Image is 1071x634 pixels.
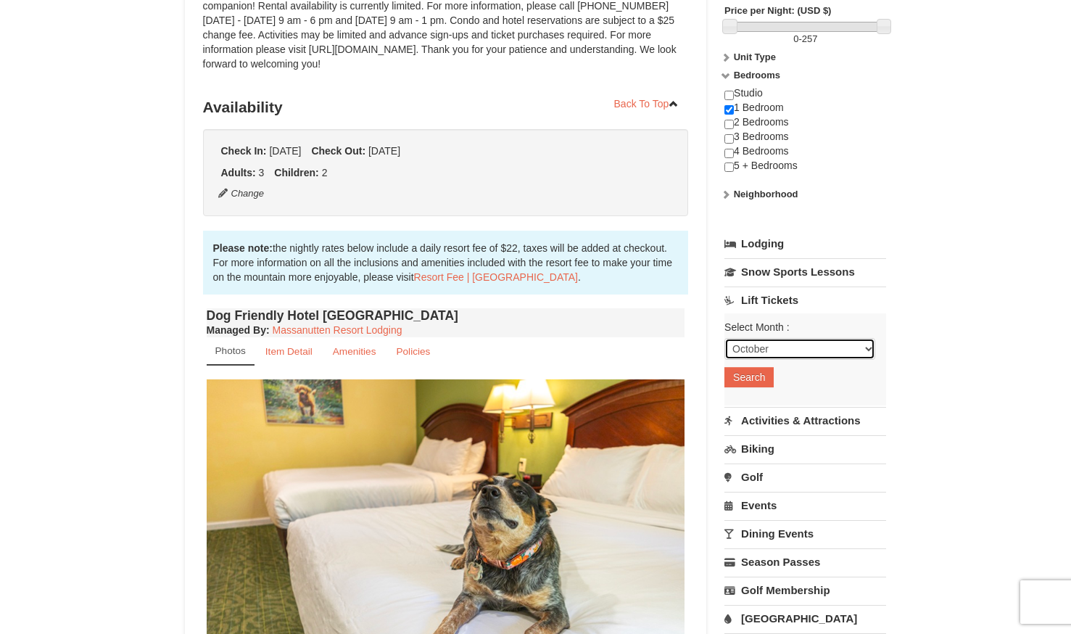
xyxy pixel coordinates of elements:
strong: Price per Night: (USD $) [724,5,831,16]
a: Golf Membership [724,577,886,604]
a: Resort Fee | [GEOGRAPHIC_DATA] [414,271,578,283]
a: Back To Top [605,93,689,115]
button: Change [218,186,265,202]
a: Activities & Attractions [724,407,886,434]
strong: Children: [274,167,318,178]
a: Dining Events [724,520,886,547]
div: the nightly rates below include a daily resort fee of $22, taxes will be added at checkout. For m... [203,231,689,295]
label: - [724,32,886,46]
a: Golf [724,464,886,490]
span: 0 [793,33,798,44]
a: Item Detail [256,337,322,366]
small: Photos [215,345,246,356]
a: Events [724,492,886,519]
small: Item Detail [265,346,313,357]
a: Massanutten Resort Lodging [273,324,402,336]
strong: Adults: [221,167,256,178]
span: [DATE] [368,145,400,157]
a: Photos [207,337,255,366]
small: Amenities [333,346,376,357]
strong: Check Out: [311,145,365,157]
a: Lodging [724,231,886,257]
div: Studio 1 Bedroom 2 Bedrooms 3 Bedrooms 4 Bedrooms 5 + Bedrooms [724,86,886,187]
a: Policies [386,337,439,366]
a: Biking [724,435,886,462]
span: 257 [802,33,818,44]
a: [GEOGRAPHIC_DATA] [724,605,886,632]
strong: Neighborhood [734,189,798,199]
strong: Please note: [213,242,273,254]
a: Lift Tickets [724,287,886,313]
button: Search [724,367,774,387]
strong: Check In: [221,145,267,157]
span: Managed By [207,324,266,336]
a: Amenities [323,337,386,366]
strong: Unit Type [734,52,776,62]
span: [DATE] [269,145,301,157]
label: Select Month : [724,320,875,334]
strong: Bedrooms [734,70,780,81]
span: 3 [259,167,265,178]
small: Policies [396,346,430,357]
strong: : [207,324,270,336]
span: 2 [322,167,328,178]
h4: Dog Friendly Hotel [GEOGRAPHIC_DATA] [207,308,685,323]
a: Season Passes [724,548,886,575]
h3: Availability [203,93,689,122]
a: Snow Sports Lessons [724,258,886,285]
